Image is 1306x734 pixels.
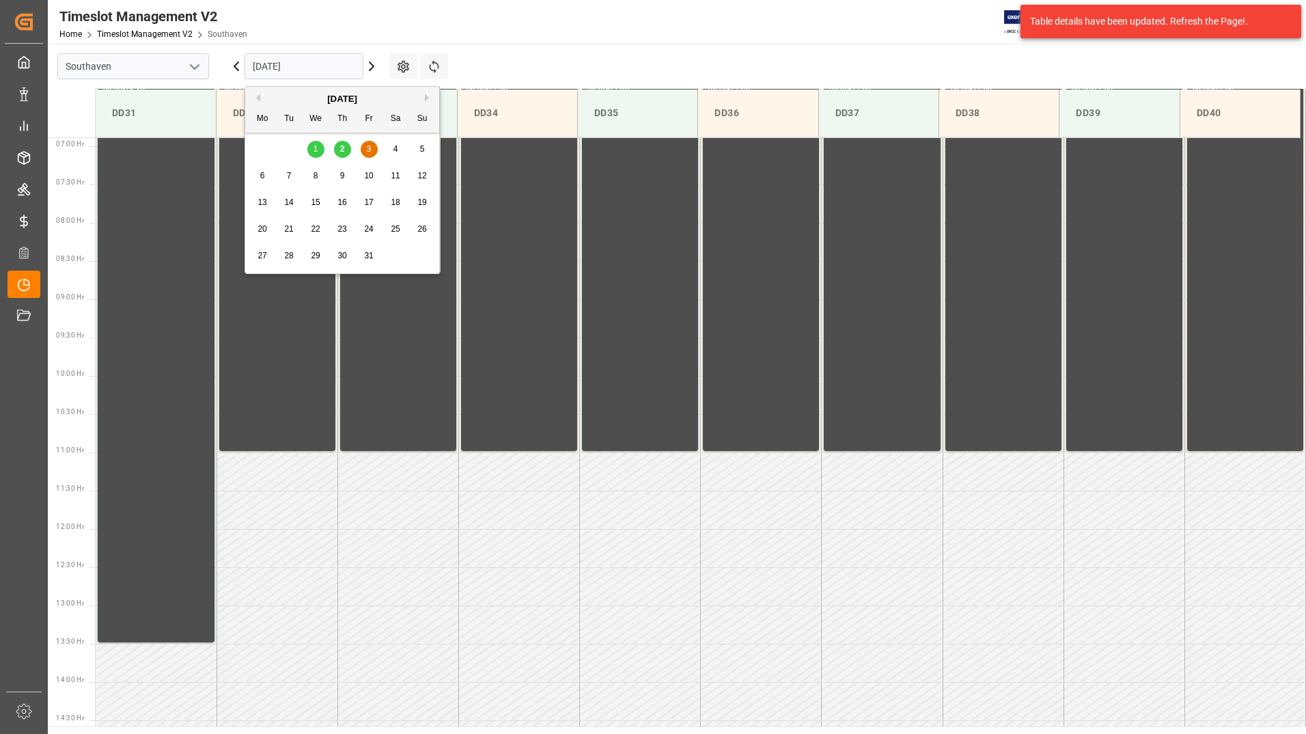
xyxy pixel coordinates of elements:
[56,408,84,416] span: 10:30 Hr
[59,6,247,27] div: Timeslot Management V2
[367,144,372,154] span: 3
[311,251,320,260] span: 29
[420,144,425,154] span: 5
[258,251,266,260] span: 27
[337,251,346,260] span: 30
[425,94,433,102] button: Next Month
[589,100,686,126] div: DD35
[56,485,84,492] span: 11:30 Hr
[391,198,400,207] span: 18
[56,370,84,377] span: 10:00 Hr
[337,198,346,207] span: 16
[387,194,404,211] div: Choose Saturday, October 18th, 2025
[56,676,84,683] span: 14:00 Hr
[281,221,298,238] div: Choose Tuesday, October 21st, 2025
[311,224,320,234] span: 22
[391,171,400,180] span: 11
[334,111,351,128] div: Th
[254,247,271,264] div: Choose Monday, October 27th, 2025
[361,167,378,185] div: Choose Friday, October 10th, 2025
[254,221,271,238] div: Choose Monday, October 20th, 2025
[281,111,298,128] div: Tu
[414,167,431,185] div: Choose Sunday, October 12th, 2025
[227,100,325,126] div: DD32
[56,331,84,339] span: 09:30 Hr
[361,111,378,128] div: Fr
[1030,14,1281,29] div: Table details have been updated. Refresh the Page!.
[260,171,265,180] span: 6
[252,94,260,102] button: Previous Month
[334,141,351,158] div: Choose Thursday, October 2nd, 2025
[950,100,1048,126] div: DD38
[337,224,346,234] span: 23
[361,247,378,264] div: Choose Friday, October 31st, 2025
[334,247,351,264] div: Choose Thursday, October 30th, 2025
[393,144,398,154] span: 4
[254,167,271,185] div: Choose Monday, October 6th, 2025
[56,714,84,722] span: 14:30 Hr
[307,111,324,128] div: We
[56,217,84,224] span: 08:00 Hr
[1004,10,1051,34] img: Exertis%20JAM%20-%20Email%20Logo.jpg_1722504956.jpg
[284,198,293,207] span: 14
[364,171,373,180] span: 10
[361,221,378,238] div: Choose Friday, October 24th, 2025
[284,251,293,260] span: 28
[387,221,404,238] div: Choose Saturday, October 25th, 2025
[56,638,84,645] span: 13:30 Hr
[59,29,82,39] a: Home
[56,561,84,569] span: 12:30 Hr
[830,100,928,126] div: DD37
[56,446,84,454] span: 11:00 Hr
[334,194,351,211] div: Choose Thursday, October 16th, 2025
[364,198,373,207] span: 17
[387,167,404,185] div: Choose Saturday, October 11th, 2025
[1070,100,1168,126] div: DD39
[56,140,84,148] span: 07:00 Hr
[56,523,84,530] span: 12:00 Hr
[56,599,84,607] span: 13:00 Hr
[387,141,404,158] div: Choose Saturday, October 4th, 2025
[307,194,324,211] div: Choose Wednesday, October 15th, 2025
[287,171,292,180] span: 7
[97,29,193,39] a: Timeslot Management V2
[314,171,318,180] span: 8
[311,198,320,207] span: 15
[414,111,431,128] div: Su
[340,144,345,154] span: 2
[56,255,84,262] span: 08:30 Hr
[56,293,84,301] span: 09:00 Hr
[417,224,426,234] span: 26
[281,167,298,185] div: Choose Tuesday, October 7th, 2025
[249,136,436,269] div: month 2025-10
[364,251,373,260] span: 31
[245,92,439,106] div: [DATE]
[107,100,205,126] div: DD31
[184,56,204,77] button: open menu
[245,53,363,79] input: DD-MM-YYYY
[361,194,378,211] div: Choose Friday, October 17th, 2025
[414,221,431,238] div: Choose Sunday, October 26th, 2025
[417,198,426,207] span: 19
[387,111,404,128] div: Sa
[281,194,298,211] div: Choose Tuesday, October 14th, 2025
[364,224,373,234] span: 24
[254,111,271,128] div: Mo
[56,178,84,186] span: 07:30 Hr
[334,167,351,185] div: Choose Thursday, October 9th, 2025
[307,247,324,264] div: Choose Wednesday, October 29th, 2025
[254,194,271,211] div: Choose Monday, October 13th, 2025
[284,224,293,234] span: 21
[469,100,566,126] div: DD34
[709,100,807,126] div: DD36
[307,141,324,158] div: Choose Wednesday, October 1st, 2025
[307,167,324,185] div: Choose Wednesday, October 8th, 2025
[1191,100,1289,126] div: DD40
[361,141,378,158] div: Choose Friday, October 3rd, 2025
[414,141,431,158] div: Choose Sunday, October 5th, 2025
[307,221,324,238] div: Choose Wednesday, October 22nd, 2025
[414,194,431,211] div: Choose Sunday, October 19th, 2025
[258,198,266,207] span: 13
[340,171,345,180] span: 9
[281,247,298,264] div: Choose Tuesday, October 28th, 2025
